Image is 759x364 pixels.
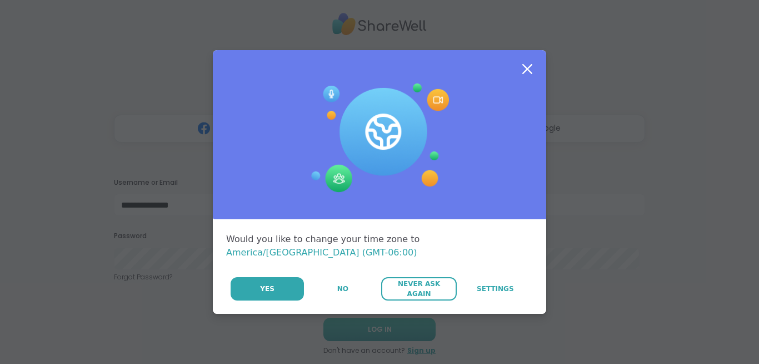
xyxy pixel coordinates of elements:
span: Never Ask Again [387,279,451,299]
div: Would you like to change your time zone to [226,233,533,259]
span: No [337,284,348,294]
a: Settings [458,277,533,301]
button: Yes [231,277,304,301]
span: America/[GEOGRAPHIC_DATA] (GMT-06:00) [226,247,417,258]
img: Session Experience [310,83,449,193]
span: Settings [477,284,514,294]
span: Yes [260,284,274,294]
button: Never Ask Again [381,277,456,301]
button: No [305,277,380,301]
